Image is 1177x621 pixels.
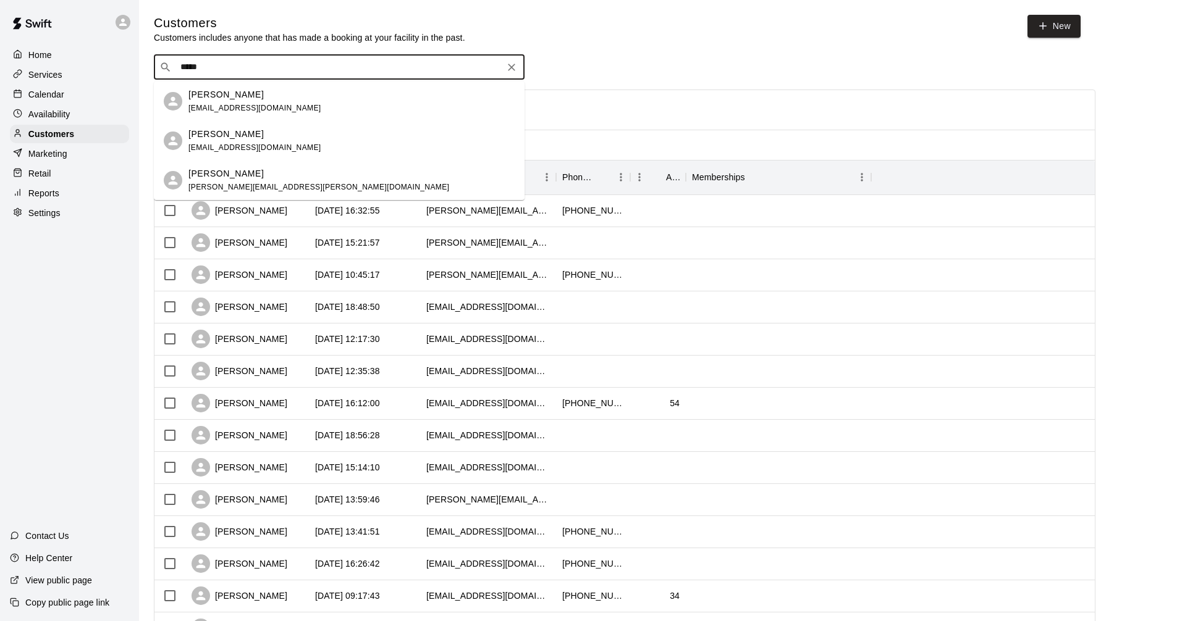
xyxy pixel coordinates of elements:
div: fairbob123@hotmail.ca [426,429,550,441]
div: [PERSON_NAME] [192,233,287,252]
a: New [1027,15,1081,38]
div: 2025-08-14 16:12:00 [315,397,380,409]
p: Settings [28,207,61,219]
p: Marketing [28,148,67,160]
div: [PERSON_NAME] [192,458,287,477]
div: 2025-08-19 15:21:57 [315,236,380,249]
div: 2025-08-13 18:56:28 [315,429,380,441]
p: Reports [28,187,59,199]
div: Age [630,160,686,194]
span: [EMAIL_ADDRESS][DOMAIN_NAME] [188,143,321,152]
div: +14168448063 [562,269,624,281]
div: rsweeney15@gmail.com [426,301,550,313]
button: Sort [745,169,762,186]
div: [PERSON_NAME] [192,330,287,348]
div: sheri@sheribird.com [426,204,550,217]
p: Services [28,69,62,81]
div: clarkwestcot@cwcpa.ca [426,461,550,473]
div: [PERSON_NAME] [192,522,287,541]
div: 2025-08-19 16:32:55 [315,204,380,217]
p: [PERSON_NAME] [188,88,264,101]
div: [PERSON_NAME] [192,554,287,573]
div: [PERSON_NAME] [192,298,287,316]
button: Menu [630,168,649,186]
a: Settings [10,204,129,222]
button: Menu [538,168,556,186]
a: Marketing [10,144,129,163]
div: Steve Sandusky [164,92,182,110]
span: [EMAIL_ADDRESS][DOMAIN_NAME] [188,104,321,112]
div: [PERSON_NAME] [192,426,287,444]
div: +17056410696 [562,397,624,409]
div: Memberships [692,160,745,194]
div: [PERSON_NAME] [192,201,287,220]
div: matsonally12@gmail.com [426,525,550,538]
a: Reports [10,184,129,202]
div: jeffchofman@hotmail.com [426,493,550,506]
span: [PERSON_NAME][EMAIL_ADDRESS][PERSON_NAME][DOMAIN_NAME] [188,183,449,191]
div: 2025-08-09 09:17:43 [315,590,380,602]
p: Retail [28,167,51,180]
div: kanehengry0789@gmail.com [426,333,550,345]
button: Sort [594,169,612,186]
p: Customers includes anyone that has made a booking at your facility in the past. [154,31,465,44]
a: Calendar [10,85,129,104]
div: ryan_donkers@hotmail.com [426,236,550,249]
a: Availability [10,105,129,123]
div: +17057875200 [562,557,624,570]
div: 2025-08-10 16:26:42 [315,557,380,570]
p: Help Center [25,552,72,564]
div: mleng2@hotmail.com [426,397,550,409]
div: Age [666,160,680,194]
p: [PERSON_NAME] [188,128,264,141]
div: [PERSON_NAME] [192,394,287,412]
div: 2025-08-16 18:48:50 [315,301,380,313]
div: 34 [670,590,680,602]
p: Home [28,49,52,61]
p: Customers [28,128,74,140]
div: [PERSON_NAME] [192,265,287,284]
p: Availability [28,108,70,120]
button: Menu [612,168,630,186]
div: +17053350994 [562,590,624,602]
p: Calendar [28,88,64,101]
div: [PERSON_NAME] [192,362,287,380]
div: 2025-08-16 12:17:30 [315,333,380,345]
div: [PERSON_NAME] [192,586,287,605]
div: Memberships [686,160,871,194]
div: 2025-08-11 13:41:51 [315,525,380,538]
div: Email [420,160,556,194]
p: Contact Us [25,530,69,542]
div: Steve Bilissis [164,131,182,150]
div: 2025-08-12 15:14:10 [315,461,380,473]
div: kate_steele@rogers.com [426,269,550,281]
p: View public page [25,574,92,586]
button: Clear [503,59,520,76]
div: jenkoala@hotmail.com [426,557,550,570]
div: Search customers by name or email [154,55,525,80]
p: [PERSON_NAME] [188,167,264,180]
div: +17053807712 [562,525,624,538]
div: Phone Number [556,160,630,194]
button: Menu [853,168,871,186]
a: Services [10,65,129,84]
a: Home [10,46,129,64]
div: 2025-08-19 10:45:17 [315,269,380,281]
div: 54 [670,397,680,409]
p: Copy public page link [25,596,109,609]
div: steve rego [164,171,182,190]
a: Customers [10,125,129,143]
div: [PERSON_NAME] [192,490,287,509]
div: 2025-08-15 12:35:38 [315,365,380,377]
button: Sort [649,169,666,186]
div: jessiesalonen@hotmail.com [426,590,550,602]
div: Phone Number [562,160,594,194]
